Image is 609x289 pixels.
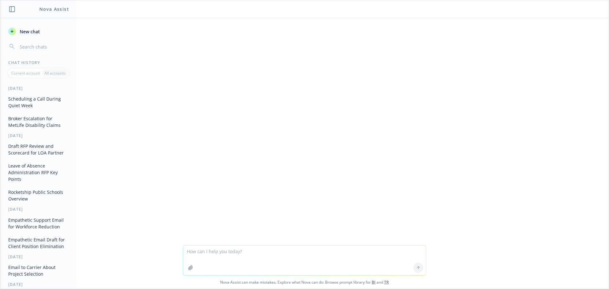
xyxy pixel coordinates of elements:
[384,279,389,285] a: TR
[6,161,71,184] button: Leave of Absence Administration RFP Key Points
[1,254,76,259] div: [DATE]
[1,86,76,91] div: [DATE]
[6,215,71,232] button: Empathetic Support Email for Workforce Reduction
[6,94,71,111] button: Scheduling a Call During Quiet Week
[1,133,76,138] div: [DATE]
[6,187,71,204] button: Rocketship Public Schools Overview
[6,234,71,252] button: Empathetic Email Draft for Client Position Elimination
[1,207,76,212] div: [DATE]
[6,113,71,130] button: Broker Escalation for MetLife Disability Claims
[18,28,40,35] span: New chat
[11,70,40,76] p: Current account
[39,6,69,12] h1: Nova Assist
[3,276,606,289] span: Nova Assist can make mistakes. Explore what Nova can do: Browse prompt library for and
[6,262,71,279] button: Email to Carrier About Project Selection
[1,282,76,287] div: [DATE]
[18,42,69,51] input: Search chats
[6,26,71,37] button: New chat
[1,60,76,65] div: Chat History
[6,141,71,158] button: Draft RFP Review and Scorecard for LOA Partner
[372,279,376,285] a: BI
[44,70,66,76] p: All accounts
